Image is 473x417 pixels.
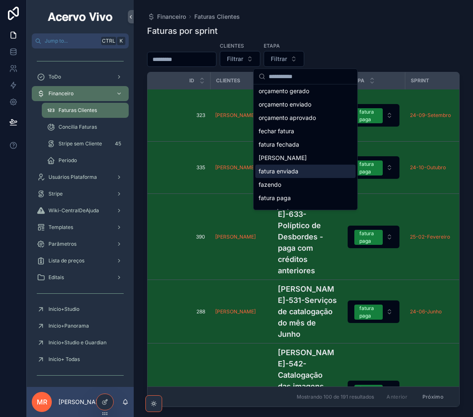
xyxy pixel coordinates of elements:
[32,170,129,185] a: Usuários Plataforma
[410,112,463,119] a: 24-09-Setembro
[32,86,129,101] a: Financeiro
[215,308,268,315] a: [PERSON_NAME]
[410,234,463,240] a: 25-02-Fevereiro
[112,139,124,149] div: 45
[359,108,378,123] div: fatura paga
[215,234,256,240] a: [PERSON_NAME]
[118,38,125,44] span: K
[147,13,186,21] a: Financeiro
[216,77,240,84] span: Clientes
[410,164,446,171] span: 24-10-Outubro
[32,335,129,350] a: Início+Studio e Guardian
[215,112,268,119] a: [PERSON_NAME]
[32,203,129,218] a: Wiki-CentralDeAjuda
[157,13,186,21] span: Financeiro
[359,305,378,320] div: fatura paga
[271,55,287,63] span: Filtrar
[58,157,77,164] span: Período
[147,25,218,37] h1: Faturas por sprint
[347,225,400,249] a: Select Button
[255,191,356,205] div: fatura paga
[255,165,356,178] div: fatura enviada
[417,390,449,403] button: Próximo
[411,77,429,84] span: Sprint
[32,69,129,84] a: ToDo
[48,356,80,363] span: Início+ Todas
[158,308,205,315] a: 288
[48,74,61,80] span: ToDo
[58,398,107,406] p: [PERSON_NAME]
[220,51,260,67] button: Select Button
[58,107,97,114] span: Faturas Clientes
[45,38,98,44] span: Jump to...
[348,381,399,403] button: Select Button
[347,300,400,323] a: Select Button
[48,224,73,231] span: Templates
[32,186,129,201] a: Stripe
[359,230,378,245] div: fatura paga
[255,205,356,218] div: z-arquivada
[359,160,378,175] div: fatura paga
[42,103,129,118] a: Faturas Clientes
[158,164,205,171] a: 335
[348,104,399,127] button: Select Button
[48,207,99,214] span: Wiki-CentralDeAjuda
[32,33,129,48] button: Jump to...CtrlK
[215,112,256,119] a: [PERSON_NAME]
[264,51,304,67] button: Select Button
[158,234,205,240] a: 390
[410,234,450,240] a: 25-02-Fevereiro
[42,153,129,168] a: Período
[347,104,400,127] a: Select Button
[410,308,442,315] a: 24-06-Junho
[48,174,97,181] span: Usuários Plataforma
[58,124,97,130] span: Concilia Faturas
[32,302,129,317] a: Início+Studio
[255,151,356,165] div: [PERSON_NAME]
[32,236,129,252] a: Parâmetros
[254,84,357,210] div: Suggestions
[255,84,356,98] div: orçamento gerado
[48,306,79,313] span: Início+Studio
[101,37,116,45] span: Ctrl
[255,178,356,191] div: fazendo
[348,300,399,323] button: Select Button
[37,397,47,407] span: MR
[410,112,451,119] a: 24-09-Setembro
[220,42,244,49] label: Clientes
[359,385,378,400] div: fatura paga
[410,308,463,315] a: 24-06-Junho
[48,323,89,329] span: Início+Panorama
[46,10,114,23] img: App logo
[347,380,400,404] a: Select Button
[27,48,134,387] div: scrollable content
[255,111,356,125] div: orçamento aprovado
[410,164,463,171] a: 24-10-Outubro
[194,13,240,21] a: Faturas Clientes
[215,308,256,315] a: [PERSON_NAME]
[255,125,356,138] div: fechar fatura
[189,77,194,84] span: Id
[278,197,337,276] a: [PERSON_NAME]-633-Políptico de Desbordes - paga com créditos anteriores
[215,164,256,171] a: [PERSON_NAME]
[42,120,129,135] a: Concilia Faturas
[348,226,399,248] button: Select Button
[158,112,205,119] a: 323
[48,274,64,281] span: Editais
[215,234,268,240] a: [PERSON_NAME]
[32,270,129,285] a: Editais
[215,164,268,171] a: [PERSON_NAME]
[32,318,129,333] a: Início+Panorama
